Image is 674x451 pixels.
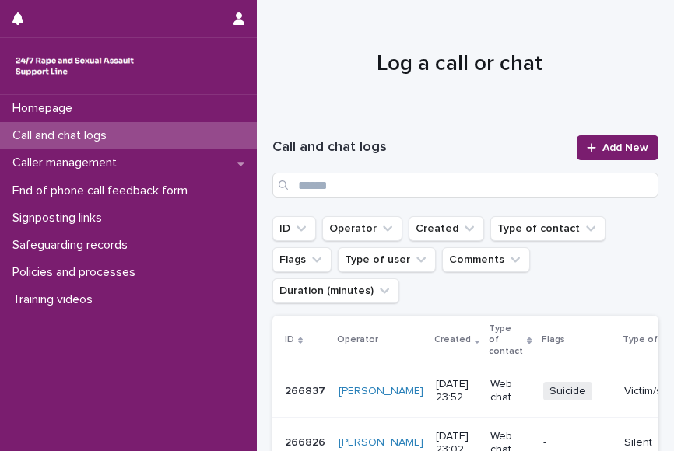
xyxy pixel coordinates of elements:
[542,331,565,348] p: Flags
[322,216,402,241] button: Operator
[272,247,332,272] button: Flags
[285,382,328,398] p: 266837
[543,436,612,449] p: -
[338,247,436,272] button: Type of user
[409,216,484,241] button: Created
[6,156,129,170] p: Caller management
[272,138,567,157] h1: Call and chat logs
[577,135,658,160] a: Add New
[285,331,294,348] p: ID
[272,173,658,198] input: Search
[602,142,648,153] span: Add New
[337,331,378,348] p: Operator
[436,378,478,404] p: [DATE] 23:52
[6,292,105,307] p: Training videos
[272,278,399,303] button: Duration (minutes)
[490,216,606,241] button: Type of contact
[12,51,137,82] img: rhQMoQhaT3yELyF149Cw
[339,385,423,398] a: [PERSON_NAME]
[434,331,471,348] p: Created
[6,211,114,226] p: Signposting links
[6,101,85,116] p: Homepage
[339,436,423,449] a: [PERSON_NAME]
[6,128,119,143] p: Call and chat logs
[6,265,148,280] p: Policies and processes
[272,50,647,79] h1: Log a call or chat
[6,238,140,253] p: Safeguarding records
[6,184,200,198] p: End of phone call feedback form
[285,433,328,449] p: 266826
[272,216,316,241] button: ID
[442,247,530,272] button: Comments
[489,320,523,360] p: Type of contact
[490,378,530,404] p: Web chat
[543,382,592,401] span: Suicide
